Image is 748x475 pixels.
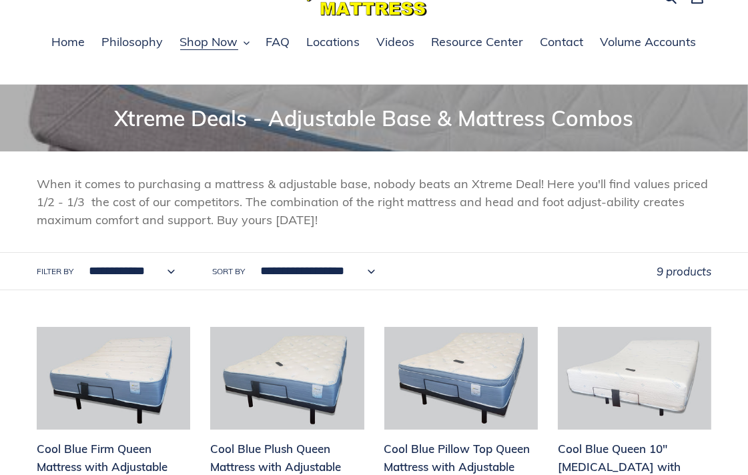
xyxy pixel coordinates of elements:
[260,33,297,53] a: FAQ
[115,105,634,131] span: Xtreme Deals - Adjustable Base & Mattress Combos
[212,266,245,278] label: Sort by
[534,33,591,53] a: Contact
[425,33,530,53] a: Resource Center
[540,34,584,50] span: Contact
[432,34,524,50] span: Resource Center
[45,33,92,53] a: Home
[102,34,163,50] span: Philosophy
[180,34,238,50] span: Shop Now
[370,33,422,53] a: Videos
[37,266,73,278] label: Filter by
[377,34,415,50] span: Videos
[657,264,711,278] span: 9 products
[307,34,360,50] span: Locations
[300,33,367,53] a: Locations
[37,175,711,229] p: When it comes to purchasing a mattress & adjustable base, nobody beats an Xtreme Deal! Here you'l...
[601,34,697,50] span: Volume Accounts
[95,33,170,53] a: Philosophy
[266,34,290,50] span: FAQ
[594,33,703,53] a: Volume Accounts
[52,34,85,50] span: Home
[173,33,256,53] button: Shop Now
